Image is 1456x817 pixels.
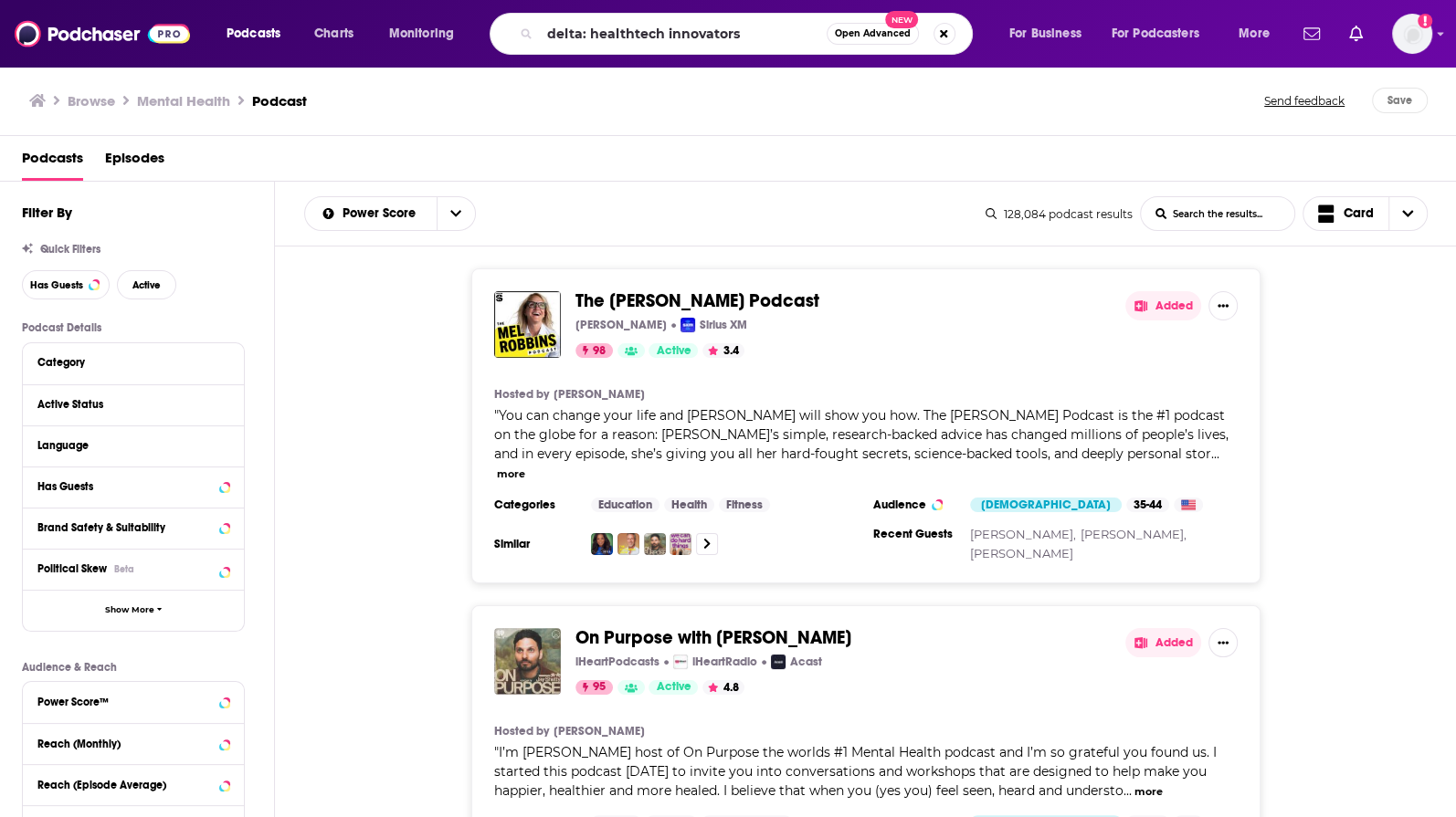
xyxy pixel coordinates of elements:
a: The [PERSON_NAME] Podcast [575,291,819,311]
span: Quick Filters [40,243,100,256]
button: Power Score™ [37,689,229,712]
button: Added [1125,291,1201,320]
button: Send feedback [1259,88,1350,113]
a: Charts [302,19,364,48]
h3: Similar [494,537,576,551]
span: Show More [105,605,154,615]
span: On Purpose with [PERSON_NAME] [575,626,851,649]
img: The Mel Robbins Podcast [494,291,561,358]
span: I’m [PERSON_NAME] host of On Purpose the worlds #1 Mental Health podcast and I’m so grateful you ... [494,744,1217,799]
a: 95 [575,680,613,695]
button: Added [1125,628,1201,657]
button: Open AdvancedNew [827,23,919,45]
span: Active [656,342,691,361]
span: New [885,11,918,28]
a: Active [649,680,698,695]
h4: Hosted by [494,387,549,402]
button: more [497,466,525,482]
button: Show More Button [1208,628,1238,657]
span: You can change your life and [PERSON_NAME] will show you how. The [PERSON_NAME] Podcast is the #1... [494,407,1229,462]
span: The [PERSON_NAME] Podcast [575,289,819,312]
a: [PERSON_NAME], [1081,527,1187,541]
span: 98 [593,342,606,361]
a: Show notifications dropdown [1342,18,1370,49]
button: Category [37,351,229,373]
h1: Mental Health [137,92,230,110]
div: 128,084 podcast results [986,207,1133,221]
span: " [494,407,1229,462]
span: ... [1124,782,1132,799]
button: Brand Safety & Suitability [37,516,229,539]
span: " [494,744,1217,799]
svg: Add a profile image [1418,14,1432,28]
div: 35-44 [1126,498,1169,512]
a: [PERSON_NAME], [970,527,1076,541]
button: Political SkewBeta [37,557,229,580]
img: Podchaser - Follow, Share and Rate Podcasts [15,16,190,51]
h2: Choose List sort [304,196,476,231]
a: Fitness [719,498,770,512]
p: [PERSON_NAME] [575,318,667,332]
img: iHeartRadio [673,655,688,669]
div: Power Score™ [37,696,214,708]
button: Show More Button [1208,291,1238,320]
button: open menu [376,19,478,48]
h3: Categories [494,498,576,512]
img: On Purpose with Jay Shetty [494,628,561,695]
span: Active [656,678,691,697]
p: Sirius XM [700,318,747,332]
button: open menu [1226,19,1292,48]
img: User Profile [1392,14,1432,54]
button: Has Guests [37,475,229,498]
button: Save [1372,88,1428,113]
a: iHeartRadioiHeartRadio [673,655,757,669]
h3: Browse [68,92,115,110]
a: Podcasts [22,143,83,181]
div: Active Status [37,398,217,411]
a: Health [664,498,714,512]
span: ... [1211,445,1219,462]
img: Oprah's Super Soul [591,533,613,555]
input: Search podcasts, credits, & more... [540,19,827,48]
span: For Podcasters [1112,21,1199,47]
div: Category [37,356,217,369]
span: Political Skew [37,562,107,575]
span: More [1239,21,1270,47]
a: On Purpose with Jay Shetty [644,533,666,555]
h3: Audience [873,498,955,512]
img: Acast [771,655,786,669]
p: Podcast Details [22,321,245,334]
div: [DEMOGRAPHIC_DATA] [970,498,1122,512]
button: Has Guests [22,270,110,299]
button: open menu [1100,19,1226,48]
span: Logged in as SolComms [1392,14,1432,54]
button: open menu [214,19,304,48]
img: The Dr. Hyman Show [617,533,639,555]
a: Episodes [105,143,164,181]
span: Active [132,280,161,290]
button: Reach (Episode Average) [37,772,229,795]
img: We Can Do Hard Things [670,533,691,555]
button: 3.4 [702,343,744,358]
a: Education [591,498,659,512]
button: 4.8 [702,680,744,695]
span: 95 [593,678,606,697]
span: Open Advanced [835,29,911,38]
p: Audience & Reach [22,661,245,674]
button: Show profile menu [1392,14,1432,54]
a: [PERSON_NAME] [970,546,1073,560]
a: AcastAcast [771,655,822,669]
button: Language [37,434,229,456]
a: 98 [575,343,613,358]
h3: Podcast [252,92,307,110]
div: Search podcasts, credits, & more... [507,13,990,55]
button: Active [117,270,176,299]
p: Acast [790,655,822,669]
div: Beta [114,563,134,575]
